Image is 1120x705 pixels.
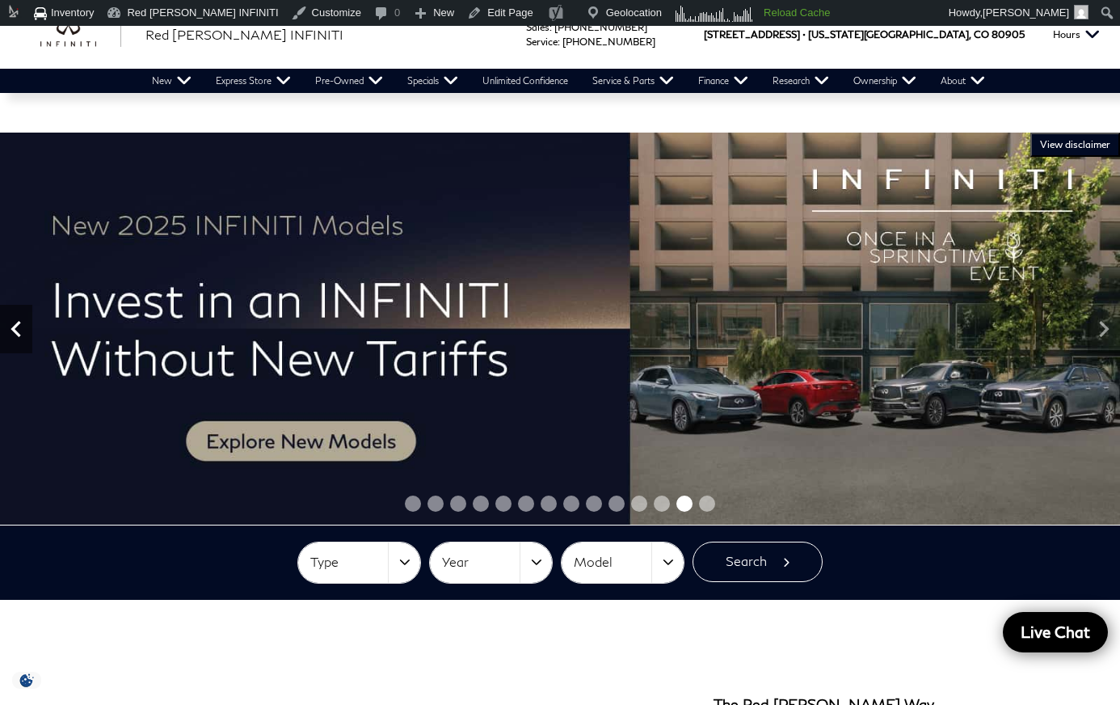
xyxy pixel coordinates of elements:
[140,69,997,93] nav: Main Navigation
[40,22,121,48] img: INFINITI
[676,496,693,512] span: Go to slide 13
[693,542,823,582] button: Search
[430,542,552,583] button: Year
[518,496,534,512] span: Go to slide 6
[563,496,579,512] span: Go to slide 8
[1030,133,1120,157] button: VIEW DISCLAIMER
[526,36,558,48] span: Service
[654,496,670,512] span: Go to slide 12
[699,496,715,512] span: Go to slide 14
[204,69,303,93] a: Express Store
[631,496,647,512] span: Go to slide 11
[574,549,651,576] span: Model
[303,69,395,93] a: Pre-Owned
[473,496,489,512] span: Go to slide 4
[1013,622,1098,642] span: Live Chat
[558,36,560,48] span: :
[541,496,557,512] span: Go to slide 7
[580,69,686,93] a: Service & Parts
[1040,138,1110,151] span: VIEW DISCLAIMER
[704,28,1025,40] a: [STREET_ADDRESS] • [US_STATE][GEOGRAPHIC_DATA], CO 80905
[395,69,470,93] a: Specials
[140,69,204,93] a: New
[1003,612,1108,652] a: Live Chat
[495,496,512,512] span: Go to slide 5
[40,22,121,48] a: infiniti
[298,542,420,583] button: Type
[8,672,45,689] section: Click to Open Cookie Consent Modal
[1088,305,1120,353] div: Next
[470,69,580,93] a: Unlimited Confidence
[310,549,388,576] span: Type
[608,496,625,512] span: Go to slide 10
[8,672,45,689] img: Opt-Out Icon
[442,549,520,576] span: Year
[686,69,760,93] a: Finance
[145,25,343,44] a: Red [PERSON_NAME] INFINITI
[450,496,466,512] span: Go to slide 3
[145,27,343,42] span: Red [PERSON_NAME] INFINITI
[405,496,421,512] span: Go to slide 1
[562,36,655,48] a: [PHONE_NUMBER]
[562,542,684,583] button: Model
[841,69,928,93] a: Ownership
[928,69,997,93] a: About
[760,69,841,93] a: Research
[427,496,444,512] span: Go to slide 2
[586,496,602,512] span: Go to slide 9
